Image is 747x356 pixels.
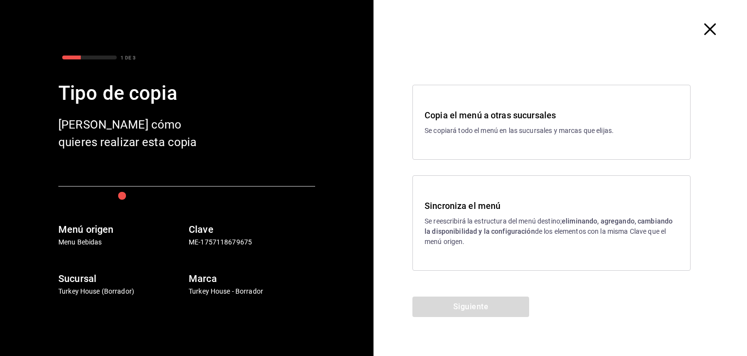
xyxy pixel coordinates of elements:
h6: Marca [189,271,315,286]
p: Menu Bebidas [58,237,185,247]
p: Se reescribirá la estructura del menú destino; de los elementos con la misma Clave que el menú or... [425,216,678,247]
h3: Copia el menú a otras sucursales [425,109,678,122]
h3: Sincroniza el menú [425,199,678,212]
h6: Menú origen [58,222,185,237]
h6: Sucursal [58,271,185,286]
div: Tipo de copia [58,79,315,108]
p: ME-1757118679675 [189,237,315,247]
p: Turkey House (Borrador) [58,286,185,297]
div: 1 DE 3 [121,54,136,61]
strong: eliminando, agregando, cambiando la disponibilidad y la configuración [425,217,673,235]
h6: Clave [189,222,315,237]
p: Se copiará todo el menú en las sucursales y marcas que elijas. [425,126,678,136]
p: Turkey House - Borrador [189,286,315,297]
div: [PERSON_NAME] cómo quieres realizar esta copia [58,116,214,151]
